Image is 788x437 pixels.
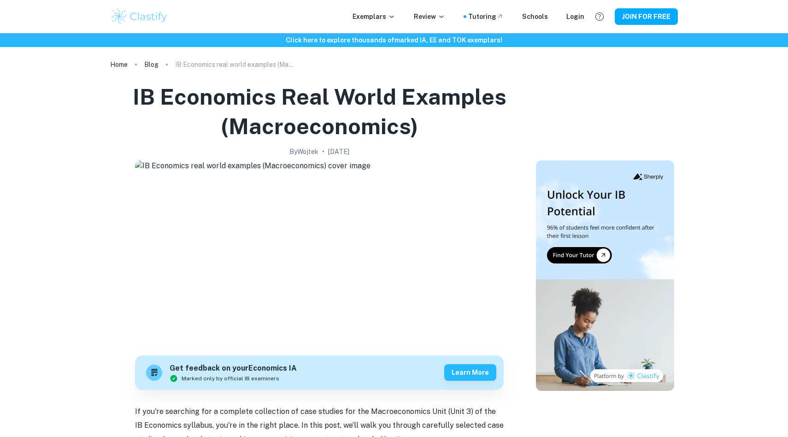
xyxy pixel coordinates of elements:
[444,364,496,381] button: Learn more
[328,147,349,157] h2: [DATE]
[170,363,297,374] h6: Get feedback on your Economics IA
[353,12,395,22] p: Exemplars
[110,7,169,26] img: Clastify logo
[110,58,128,71] a: Home
[2,35,786,45] h6: Click here to explore thousands of marked IA, EE and TOK exemplars !
[135,160,504,345] img: IB Economics real world examples (Macroeconomics) cover image
[289,147,318,157] h2: By Wojtek
[414,12,445,22] p: Review
[615,8,678,25] button: JOIN FOR FREE
[592,9,607,24] button: Help and Feedback
[566,12,584,22] a: Login
[144,58,159,71] a: Blog
[182,374,279,383] span: Marked only by official IB examiners
[322,147,324,157] p: •
[175,59,295,70] p: IB Economics real world examples (Macroeconomics)
[135,355,504,390] a: Get feedback on yourEconomics IAMarked only by official IB examinersLearn more
[522,12,548,22] a: Schools
[468,12,504,22] a: Tutoring
[114,82,525,141] h1: IB Economics real world examples (Macroeconomics)
[536,160,674,391] img: Thumbnail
